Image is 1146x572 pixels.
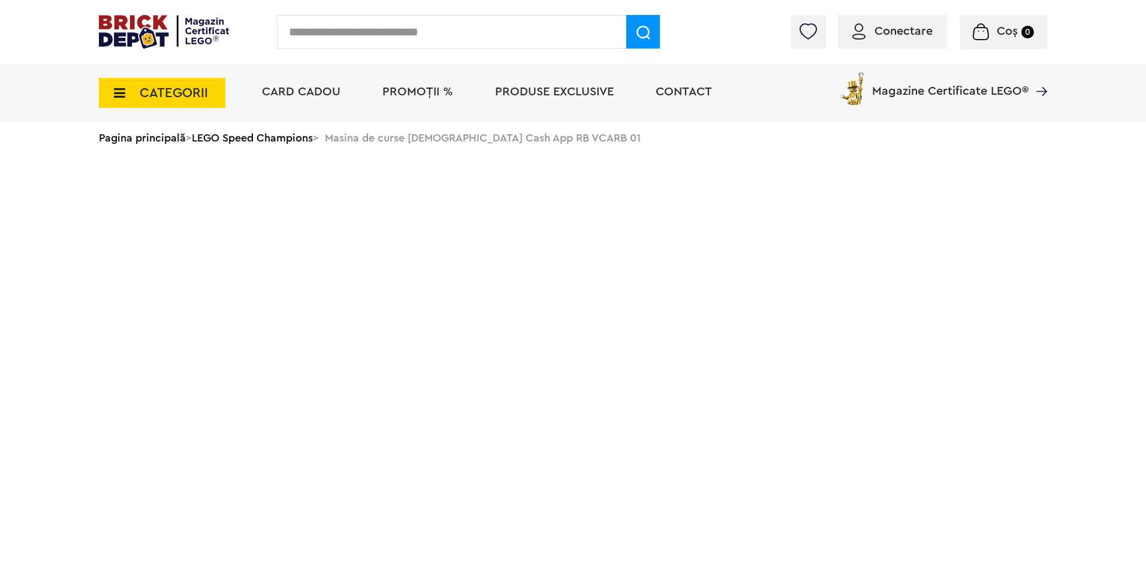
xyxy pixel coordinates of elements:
span: CATEGORII [140,86,208,100]
span: Magazine Certificate LEGO® [872,70,1029,97]
a: Contact [656,86,712,98]
a: Pagina principală [99,133,186,143]
a: PROMOȚII % [382,86,453,98]
span: Conectare [874,25,933,37]
a: Card Cadou [262,86,340,98]
a: Conectare [852,25,933,37]
a: Produse exclusive [495,86,614,98]
div: > > Masina de curse [DEMOGRAPHIC_DATA] Cash App RB VCARB 01 [99,122,1047,153]
a: Magazine Certificate LEGO® [1029,70,1047,82]
small: 0 [1021,26,1034,38]
span: Coș [997,25,1018,37]
a: LEGO Speed Champions [192,133,313,143]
